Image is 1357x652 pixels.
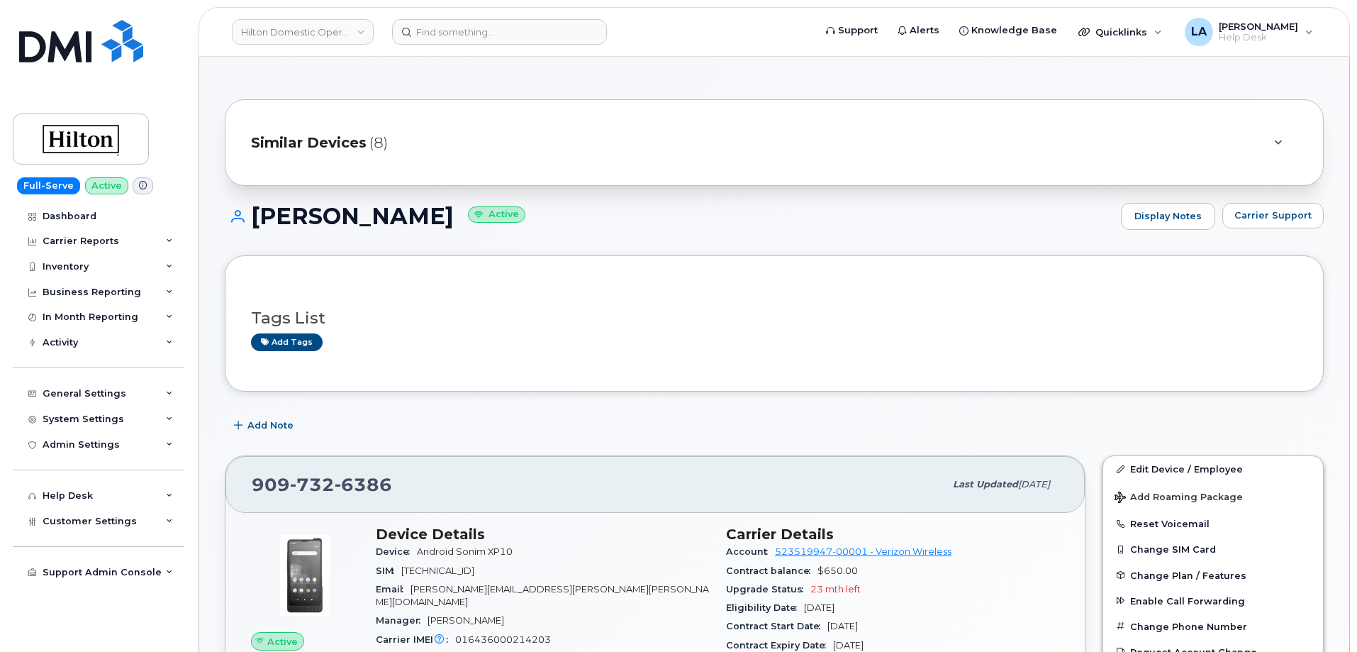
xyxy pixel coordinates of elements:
[1121,203,1215,230] a: Display Notes
[1103,614,1323,639] button: Change Phone Number
[1103,563,1323,588] button: Change Plan / Features
[376,615,428,626] span: Manager
[376,565,401,576] span: SIM
[726,602,804,613] span: Eligibility Date
[817,565,858,576] span: $650.00
[1018,479,1050,490] span: [DATE]
[455,634,551,645] span: 016436000214203
[726,565,817,576] span: Contract balance
[953,479,1018,490] span: Last updated
[252,474,392,495] span: 909
[1295,590,1346,641] iframe: Messenger Launcher
[1103,588,1323,614] button: Enable Call Forwarding
[247,419,294,432] span: Add Note
[726,546,775,557] span: Account
[1130,595,1245,606] span: Enable Call Forwarding
[1103,536,1323,562] button: Change SIM Card
[401,565,474,576] span: [TECHNICAL_ID]
[428,615,504,626] span: [PERSON_NAME]
[251,133,367,153] span: Similar Devices
[1234,209,1312,222] span: Carrier Support
[810,584,861,595] span: 23 mth left
[251,309,1297,327] h3: Tags List
[833,640,864,651] span: [DATE]
[335,474,392,495] span: 6386
[267,635,298,648] span: Active
[262,533,347,618] img: image20231002-3703462-16o6i1x.jpeg
[369,133,388,153] span: (8)
[726,526,1059,543] h3: Carrier Details
[1130,570,1246,580] span: Change Plan / Features
[225,413,306,438] button: Add Note
[251,333,323,351] a: Add tags
[726,621,827,631] span: Contract Start Date
[775,546,951,557] a: 523519947-00001 - Verizon Wireless
[1103,511,1323,536] button: Reset Voicemail
[1103,456,1323,482] a: Edit Device / Employee
[726,640,833,651] span: Contract Expiry Date
[827,621,858,631] span: [DATE]
[376,634,455,645] span: Carrier IMEI
[1115,492,1243,505] span: Add Roaming Package
[804,602,834,613] span: [DATE]
[1103,482,1323,511] button: Add Roaming Package
[376,546,417,557] span: Device
[1222,203,1324,228] button: Carrier Support
[225,204,1114,228] h1: [PERSON_NAME]
[726,584,810,595] span: Upgrade Status
[376,584,411,595] span: Email
[417,546,513,557] span: Android Sonim XP10
[376,584,709,607] span: [PERSON_NAME][EMAIL_ADDRESS][PERSON_NAME][PERSON_NAME][DOMAIN_NAME]
[290,474,335,495] span: 732
[468,206,525,223] small: Active
[376,526,709,543] h3: Device Details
